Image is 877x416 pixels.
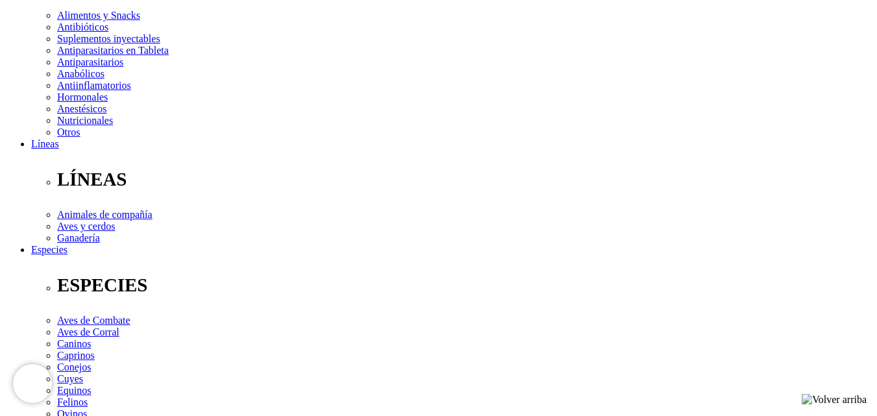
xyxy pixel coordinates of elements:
a: Hormonales [57,92,108,103]
iframe: Brevo live chat [13,364,52,403]
a: Equinos [57,385,91,396]
a: Antiinflamatorios [57,80,131,91]
p: ESPECIES [57,275,872,296]
a: Antiparasitarios en Tableta [57,45,169,56]
a: Cuyes [57,373,83,384]
a: Alimentos y Snacks [57,10,140,21]
a: Ganadería [57,232,100,243]
a: Aves y cerdos [57,221,115,232]
a: Antiparasitarios [57,56,123,67]
a: Animales de compañía [57,209,153,220]
img: Volver arriba [802,394,867,406]
p: LÍNEAS [57,169,872,190]
a: Felinos [57,397,88,408]
a: Anestésicos [57,103,106,114]
a: Especies [31,244,68,255]
a: Aves de Corral [57,326,119,337]
a: Otros [57,127,80,138]
a: Caninos [57,338,91,349]
a: Aves de Combate [57,315,130,326]
a: Caprinos [57,350,95,361]
a: Nutricionales [57,115,113,126]
a: Anabólicos [57,68,105,79]
a: Conejos [57,361,91,373]
a: Antibióticos [57,21,108,32]
a: Líneas [31,138,59,149]
a: Suplementos inyectables [57,33,160,44]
